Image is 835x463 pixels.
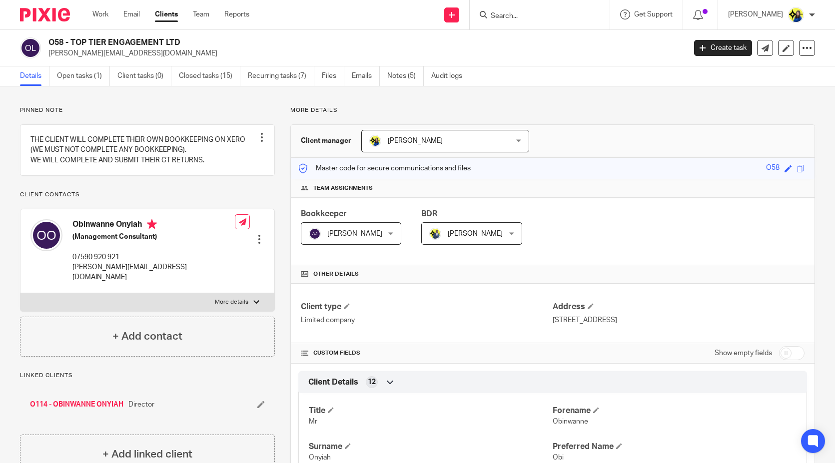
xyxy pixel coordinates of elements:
h4: Surname [309,442,553,452]
a: Clients [155,9,178,19]
span: Team assignments [313,184,373,192]
a: Details [20,66,49,86]
span: Get Support [634,11,673,18]
span: BDR [421,210,437,218]
a: Notes (5) [387,66,424,86]
span: Bookkeeper [301,210,347,218]
a: Client tasks (0) [117,66,171,86]
span: 12 [368,377,376,387]
img: Bobo-Starbridge%201.jpg [369,135,381,147]
a: Files [322,66,344,86]
h4: Forename [553,406,797,416]
input: Search [490,12,580,21]
h4: Preferred Name [553,442,797,452]
a: Closed tasks (15) [179,66,240,86]
img: Pixie [20,8,70,21]
p: [PERSON_NAME][EMAIL_ADDRESS][DOMAIN_NAME] [72,262,235,283]
h4: Client type [301,302,553,312]
a: Reports [224,9,249,19]
p: Client contacts [20,191,275,199]
h3: Client manager [301,136,351,146]
h4: Address [553,302,805,312]
p: 07590 920 921 [72,252,235,262]
p: Linked clients [20,372,275,380]
a: O114 - OBINWANNE ONYIAH [30,400,123,410]
p: [PERSON_NAME] [728,9,783,19]
a: Create task [694,40,752,56]
h4: + Add contact [112,329,182,344]
h2: O58 - TOP TIER ENGAGEMENT LTD [48,37,553,48]
span: [PERSON_NAME] [388,137,443,144]
span: Obinwanne [553,418,588,425]
img: svg%3E [30,219,62,251]
p: More details [215,298,248,306]
a: Recurring tasks (7) [248,66,314,86]
h4: Title [309,406,553,416]
span: Onyiah [309,454,331,461]
p: Limited company [301,315,553,325]
img: Bobo-Starbridge%201.jpg [788,7,804,23]
span: Mr [309,418,317,425]
p: [STREET_ADDRESS] [553,315,805,325]
span: Obi [553,454,564,461]
h4: Obinwanne Onyiah [72,219,235,232]
span: Client Details [308,377,358,388]
p: Master code for secure communications and files [298,163,471,173]
div: O58 [766,163,780,174]
a: Email [123,9,140,19]
p: Pinned note [20,106,275,114]
a: Open tasks (1) [57,66,110,86]
h5: (Management Consultant) [72,232,235,242]
span: [PERSON_NAME] [327,230,382,237]
p: [PERSON_NAME][EMAIL_ADDRESS][DOMAIN_NAME] [48,48,679,58]
img: svg%3E [309,228,321,240]
label: Show empty fields [715,348,772,358]
img: Dennis-Starbridge.jpg [429,228,441,240]
h4: + Add linked client [102,447,192,462]
i: Primary [147,219,157,229]
img: svg%3E [20,37,41,58]
a: Audit logs [431,66,470,86]
h4: CUSTOM FIELDS [301,349,553,357]
a: Team [193,9,209,19]
span: Other details [313,270,359,278]
a: Work [92,9,108,19]
span: [PERSON_NAME] [448,230,503,237]
p: More details [290,106,815,114]
a: Emails [352,66,380,86]
span: Director [128,400,154,410]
